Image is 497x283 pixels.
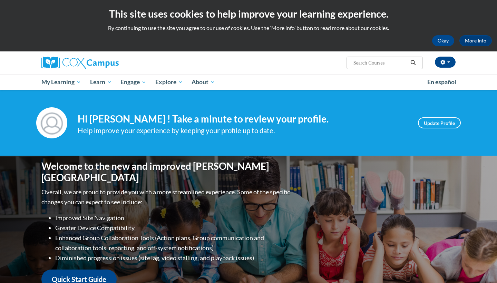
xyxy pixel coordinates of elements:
span: Learn [90,78,112,86]
a: En español [423,75,461,89]
li: Greater Device Compatibility [55,223,292,233]
h1: Welcome to the new and improved [PERSON_NAME][GEOGRAPHIC_DATA] [41,160,292,184]
button: Okay [432,35,454,46]
a: My Learning [37,74,86,90]
span: Explore [155,78,183,86]
img: Profile Image [36,107,67,138]
a: Cox Campus [41,57,173,69]
h4: Hi [PERSON_NAME] ! Take a minute to review your profile. [78,113,408,125]
p: By continuing to use the site you agree to our use of cookies. Use the ‘More info’ button to read... [5,24,492,32]
input: Search Courses [353,59,408,67]
button: Search [408,59,418,67]
a: About [187,74,220,90]
button: Account Settings [435,57,456,68]
span: En español [427,78,456,86]
a: Update Profile [418,117,461,128]
a: Learn [86,74,116,90]
img: Cox Campus [41,57,119,69]
span: Engage [120,78,146,86]
li: Improved Site Navigation [55,213,292,223]
li: Diminished progression issues (site lag, video stalling, and playback issues) [55,253,292,263]
iframe: Button to launch messaging window [469,255,491,277]
li: Enhanced Group Collaboration Tools (Action plans, Group communication and collaboration tools, re... [55,233,292,253]
h2: This site uses cookies to help improve your learning experience. [5,7,492,21]
div: Help improve your experience by keeping your profile up to date. [78,125,408,136]
span: About [192,78,215,86]
a: Engage [116,74,151,90]
span: My Learning [41,78,81,86]
p: Overall, we are proud to provide you with a more streamlined experience. Some of the specific cha... [41,187,292,207]
a: More Info [459,35,492,46]
a: Explore [151,74,187,90]
div: Main menu [31,74,466,90]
